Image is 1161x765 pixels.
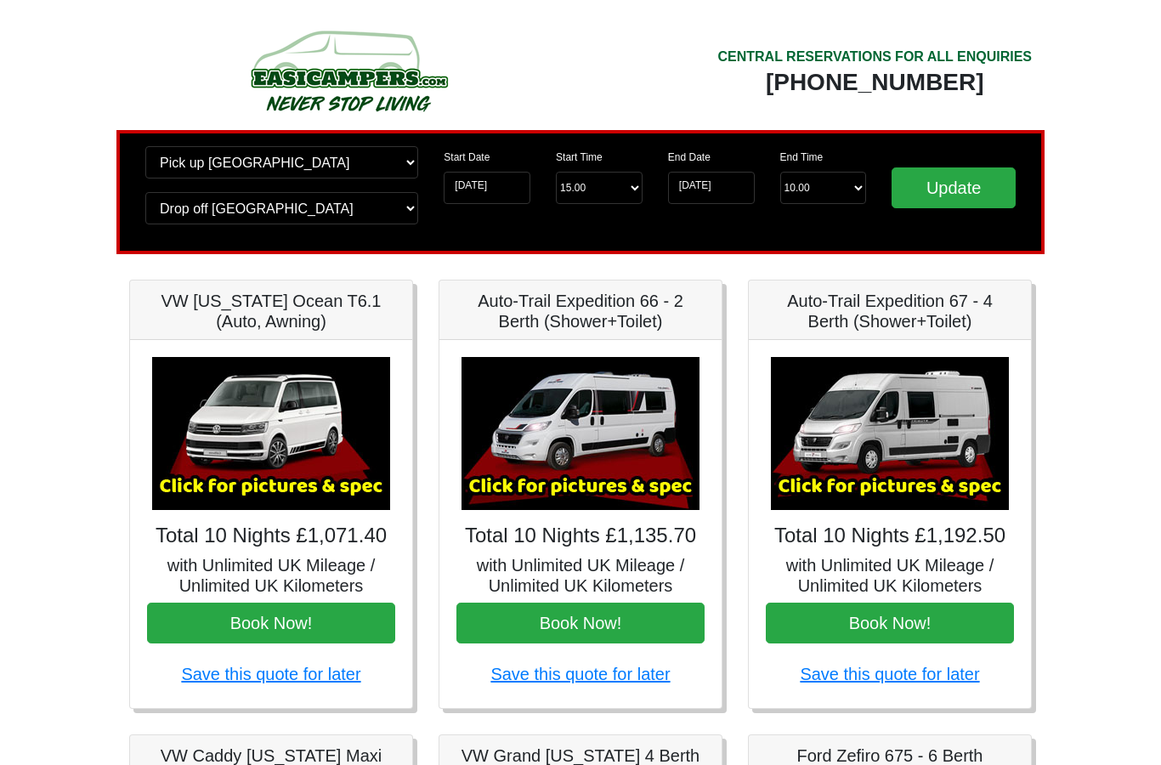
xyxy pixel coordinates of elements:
h5: VW [US_STATE] Ocean T6.1 (Auto, Awning) [147,291,395,331]
input: Start Date [444,172,530,204]
h5: with Unlimited UK Mileage / Unlimited UK Kilometers [456,555,705,596]
h5: Auto-Trail Expedition 67 - 4 Berth (Shower+Toilet) [766,291,1014,331]
h4: Total 10 Nights £1,071.40 [147,524,395,548]
button: Book Now! [456,603,705,643]
h5: with Unlimited UK Mileage / Unlimited UK Kilometers [766,555,1014,596]
div: [PHONE_NUMBER] [717,67,1032,98]
a: Save this quote for later [181,665,360,683]
img: Auto-Trail Expedition 66 - 2 Berth (Shower+Toilet) [462,357,699,510]
h4: Total 10 Nights £1,192.50 [766,524,1014,548]
a: Save this quote for later [800,665,979,683]
div: CENTRAL RESERVATIONS FOR ALL ENQUIRIES [717,47,1032,67]
label: End Date [668,150,711,165]
label: Start Time [556,150,603,165]
h5: Auto-Trail Expedition 66 - 2 Berth (Shower+Toilet) [456,291,705,331]
label: Start Date [444,150,490,165]
label: End Time [780,150,824,165]
img: VW California Ocean T6.1 (Auto, Awning) [152,357,390,510]
h4: Total 10 Nights £1,135.70 [456,524,705,548]
button: Book Now! [147,603,395,643]
img: Auto-Trail Expedition 67 - 4 Berth (Shower+Toilet) [771,357,1009,510]
a: Save this quote for later [490,665,670,683]
input: Update [892,167,1016,208]
img: campers-checkout-logo.png [187,24,510,117]
input: Return Date [668,172,755,204]
button: Book Now! [766,603,1014,643]
h5: with Unlimited UK Mileage / Unlimited UK Kilometers [147,555,395,596]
